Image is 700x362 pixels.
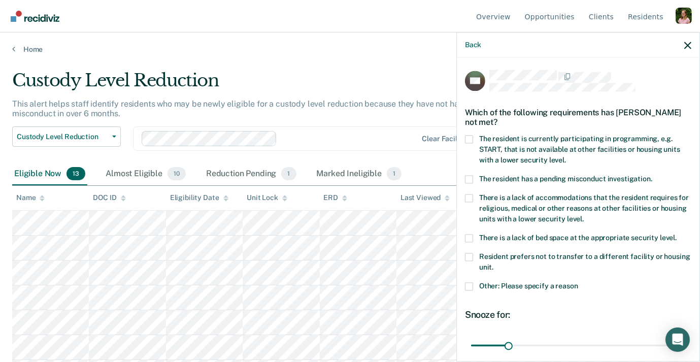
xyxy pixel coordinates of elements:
div: Last Viewed [401,193,450,202]
button: Back [465,41,481,49]
span: Custody Level Reduction [17,133,108,141]
span: 10 [168,167,186,180]
div: Eligibility Date [170,193,228,202]
div: Eligible Now [12,163,87,185]
div: DOC ID [93,193,125,202]
span: The resident is currently participating in programming, e.g. START, that is not available at othe... [479,135,680,164]
div: Name [16,193,45,202]
span: There is a lack of accommodations that the resident requires for religious, medical or other reas... [479,194,689,223]
button: Profile dropdown button [676,8,692,24]
div: Unit Lock [247,193,287,202]
div: ERD [324,193,348,202]
div: Marked Ineligible [315,163,404,185]
div: Snooze for: [465,310,691,321]
div: Which of the following requirements has [PERSON_NAME] not met? [465,100,691,135]
span: 1 [281,167,296,180]
span: Other: Please specify a reason [479,282,578,290]
div: Almost Eligible [104,163,188,185]
div: Custody Level Reduction [12,70,537,99]
div: Clear facilities [422,135,472,143]
span: There is a lack of bed space at the appropriate security level. [479,234,677,242]
span: The resident has a pending misconduct investigation. [479,175,652,183]
span: 1 [387,167,402,180]
div: Reduction Pending [204,163,298,185]
div: Open Intercom Messenger [665,327,690,352]
a: Home [12,45,688,54]
span: Resident prefers not to transfer to a different facility or housing unit. [479,253,690,272]
p: This alert helps staff identify residents who may be newly eligible for a custody level reduction... [12,99,513,118]
span: 13 [66,167,85,180]
img: Recidiviz [11,11,59,22]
